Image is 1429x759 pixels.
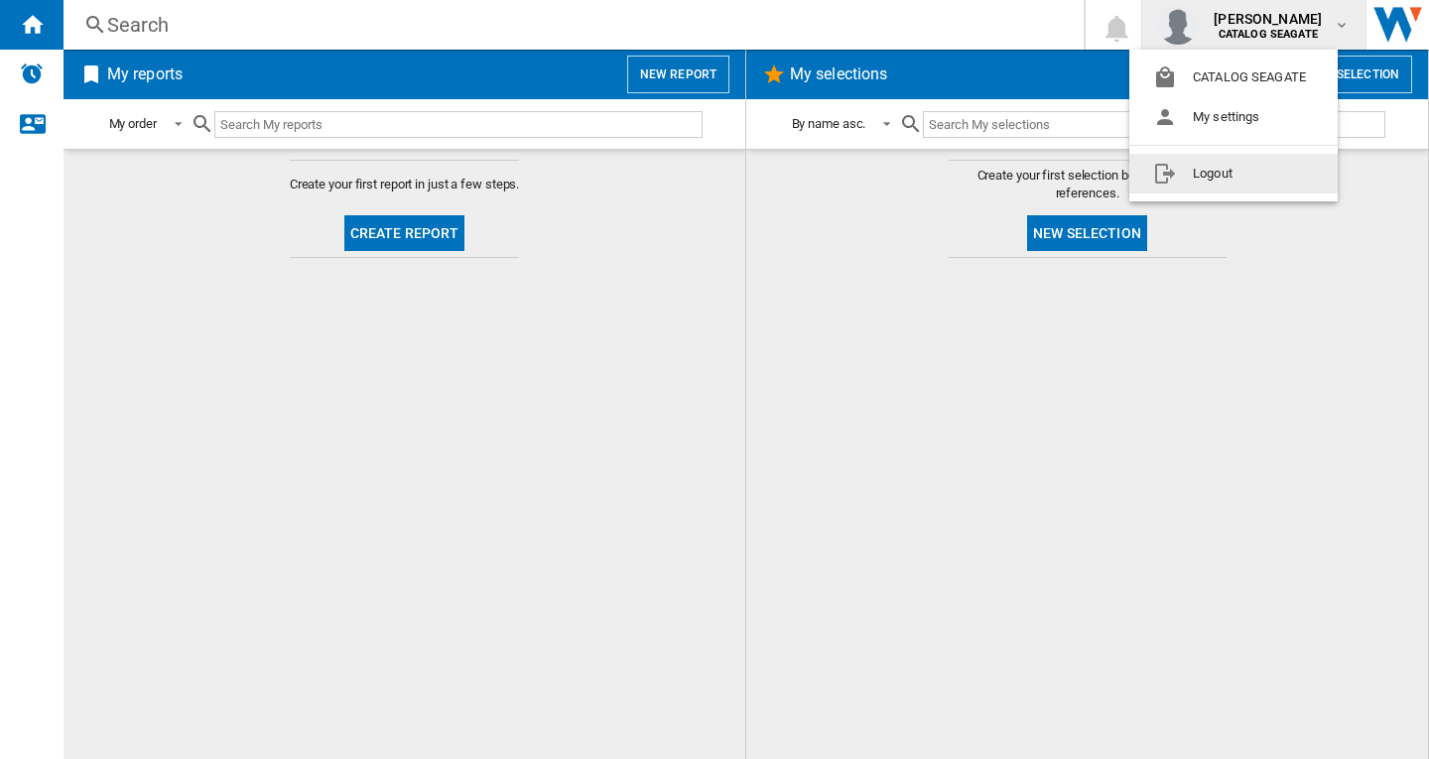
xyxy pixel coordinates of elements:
[1129,97,1338,137] button: My settings
[1129,58,1338,97] button: CATALOG SEAGATE
[1129,154,1338,193] button: Logout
